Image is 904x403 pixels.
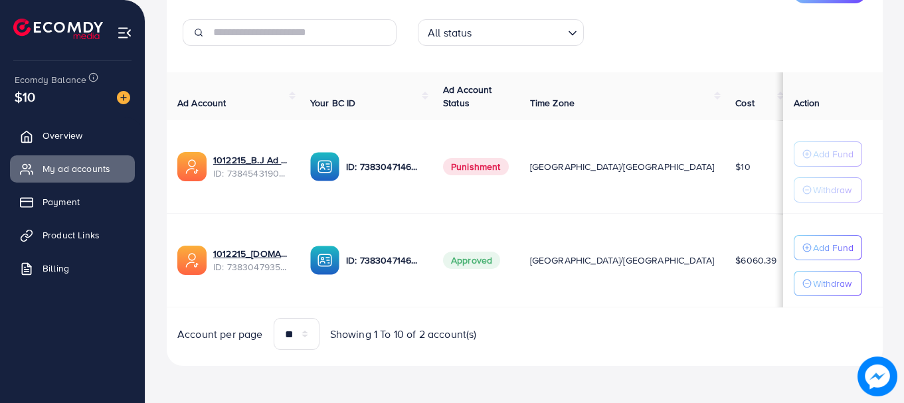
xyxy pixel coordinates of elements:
[794,177,862,202] button: Withdraw
[813,182,852,198] p: Withdraw
[213,260,289,274] span: ID: 7383047935392956433
[418,19,584,46] div: Search for option
[530,96,575,110] span: Time Zone
[15,87,35,106] span: $10
[13,19,103,39] img: logo
[43,262,69,275] span: Billing
[858,357,897,396] img: image
[735,96,755,110] span: Cost
[794,235,862,260] button: Add Fund
[735,254,776,267] span: $6060.39
[530,254,715,267] span: [GEOGRAPHIC_DATA]/[GEOGRAPHIC_DATA]
[443,252,500,269] span: Approved
[10,222,135,248] a: Product Links
[15,73,86,86] span: Ecomdy Balance
[177,152,207,181] img: ic-ads-acc.e4c84228.svg
[735,160,750,173] span: $10
[794,96,820,110] span: Action
[310,152,339,181] img: ic-ba-acc.ded83a64.svg
[346,252,422,268] p: ID: 7383047146922147857
[530,160,715,173] span: [GEOGRAPHIC_DATA]/[GEOGRAPHIC_DATA]
[213,247,289,260] a: 1012215_[DOMAIN_NAME]_1718999822577
[813,240,854,256] p: Add Fund
[43,162,110,175] span: My ad accounts
[213,153,289,181] div: <span class='underline'>1012215_B.J Ad Account_1719347958325</span></br>7384543190348562449
[794,271,862,296] button: Withdraw
[213,167,289,180] span: ID: 7384543190348562449
[813,146,854,162] p: Add Fund
[476,21,563,42] input: Search for option
[10,189,135,215] a: Payment
[117,91,130,104] img: image
[794,141,862,167] button: Add Fund
[213,153,289,167] a: 1012215_B.J Ad Account_1719347958325
[177,96,226,110] span: Ad Account
[330,327,477,342] span: Showing 1 To 10 of 2 account(s)
[443,83,492,110] span: Ad Account Status
[443,158,509,175] span: Punishment
[117,25,132,40] img: menu
[425,23,475,42] span: All status
[43,129,82,142] span: Overview
[310,246,339,275] img: ic-ba-acc.ded83a64.svg
[43,195,80,208] span: Payment
[177,327,263,342] span: Account per page
[177,246,207,275] img: ic-ads-acc.e4c84228.svg
[43,228,100,242] span: Product Links
[813,276,852,291] p: Withdraw
[213,247,289,274] div: <span class='underline'>1012215_Beautiesjunction.pk_1718999822577</span></br>7383047935392956433
[346,159,422,175] p: ID: 7383047146922147857
[10,122,135,149] a: Overview
[10,255,135,282] a: Billing
[10,155,135,182] a: My ad accounts
[310,96,356,110] span: Your BC ID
